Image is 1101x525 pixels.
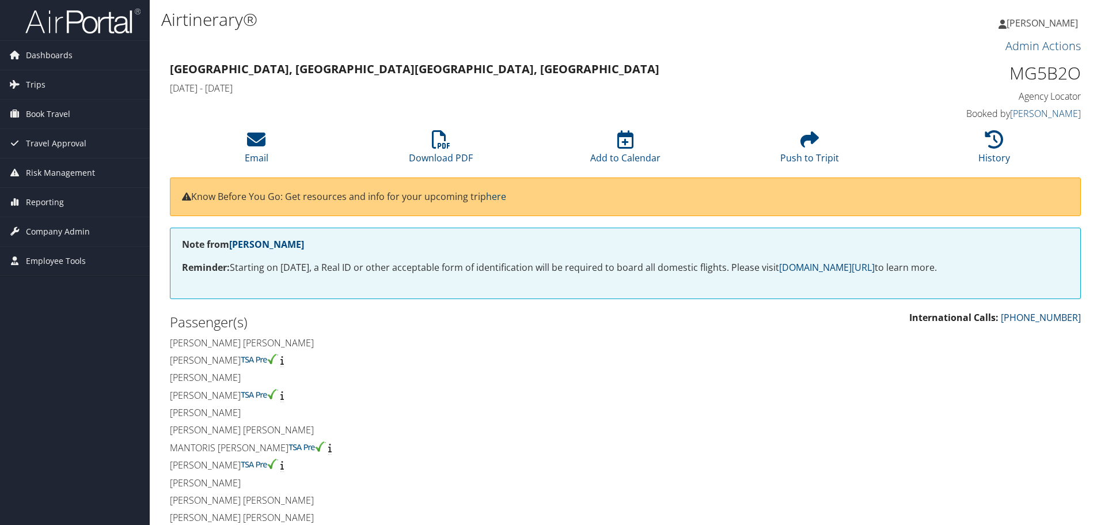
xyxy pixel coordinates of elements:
a: Download PDF [409,137,473,164]
h1: MG5B2O [866,61,1081,85]
strong: Note from [182,238,304,251]
a: Email [245,137,268,164]
img: tsa-precheck.png [241,459,278,469]
h4: [PERSON_NAME] [170,477,617,489]
h4: [PERSON_NAME] [PERSON_NAME] [170,337,617,349]
h4: [PERSON_NAME] [170,406,617,419]
h4: [PERSON_NAME] [170,389,617,402]
span: Book Travel [26,100,70,129]
p: Know Before You Go: Get resources and info for your upcoming trip [182,190,1069,205]
h4: [PERSON_NAME] [PERSON_NAME] [170,424,617,436]
span: Employee Tools [26,247,86,275]
h2: Passenger(s) [170,312,617,332]
h4: Booked by [866,107,1081,120]
h4: [PERSON_NAME] [170,371,617,384]
a: [DOMAIN_NAME][URL] [779,261,875,274]
a: Add to Calendar [590,137,660,164]
strong: International Calls: [909,311,999,324]
h4: Agency Locator [866,90,1081,103]
p: Starting on [DATE], a Real ID or other acceptable form of identification will be required to boar... [182,260,1069,275]
a: [PERSON_NAME] [229,238,304,251]
a: History [978,137,1010,164]
span: Trips [26,70,45,99]
span: Risk Management [26,158,95,187]
h4: [DATE] - [DATE] [170,82,849,95]
span: Reporting [26,188,64,217]
img: airportal-logo.png [25,7,141,35]
h4: [PERSON_NAME] [PERSON_NAME] [170,494,617,507]
h4: Mantoris [PERSON_NAME] [170,441,617,454]
a: here [486,190,506,203]
a: Admin Actions [1005,38,1081,54]
img: tsa-precheck.png [241,389,278,399]
strong: [GEOGRAPHIC_DATA], [GEOGRAPHIC_DATA] [GEOGRAPHIC_DATA], [GEOGRAPHIC_DATA] [170,61,659,77]
span: Dashboards [26,41,73,70]
h4: [PERSON_NAME] [170,459,617,471]
img: tsa-precheck.png [288,441,326,452]
span: Company Admin [26,217,90,246]
a: Push to Tripit [780,137,839,164]
span: [PERSON_NAME] [1007,17,1078,29]
span: Travel Approval [26,129,86,158]
a: [PHONE_NUMBER] [1001,311,1081,324]
a: [PERSON_NAME] [1010,107,1081,120]
strong: Reminder: [182,261,230,274]
h4: [PERSON_NAME] [PERSON_NAME] [170,511,617,524]
h4: [PERSON_NAME] [170,354,617,367]
h1: Airtinerary® [161,7,780,32]
a: [PERSON_NAME] [999,6,1089,40]
img: tsa-precheck.png [241,354,278,364]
